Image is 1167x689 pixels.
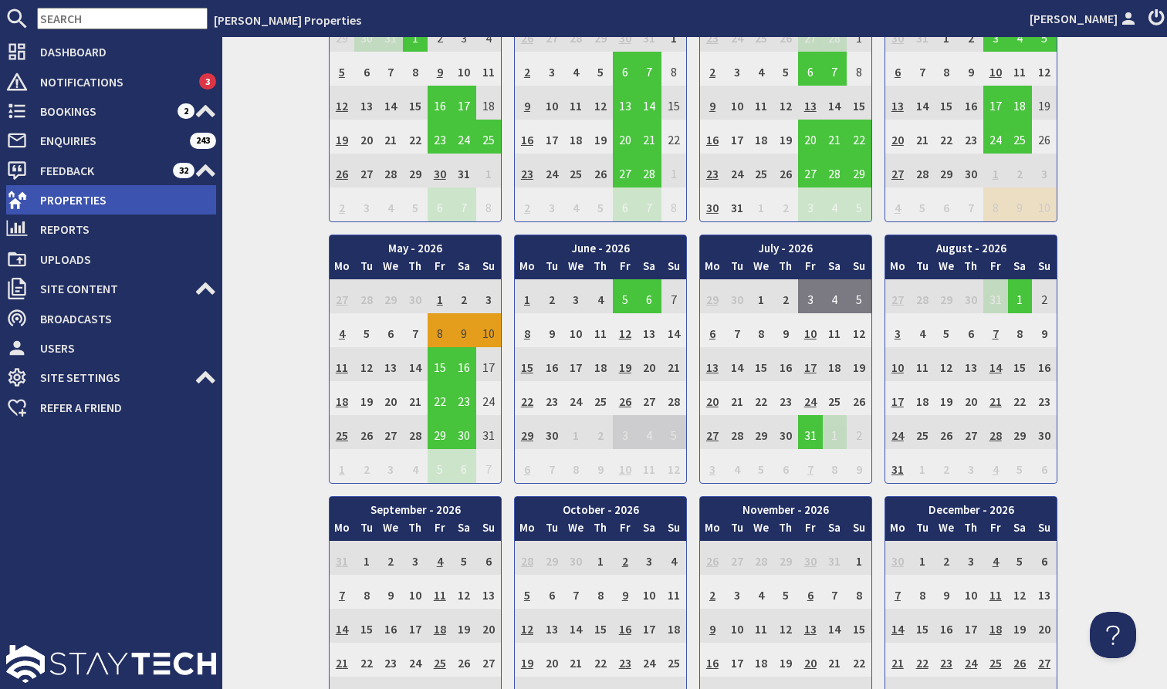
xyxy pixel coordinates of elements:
td: 9 [428,52,452,86]
th: Sa [638,258,662,280]
td: 10 [983,52,1008,86]
th: Sa [1008,258,1033,280]
span: Broadcasts [28,306,216,331]
td: 24 [540,154,564,187]
td: 17 [476,347,501,381]
th: Th [773,258,798,280]
a: Feedback 32 [6,158,216,183]
td: 19 [354,381,379,415]
td: 7 [959,187,983,221]
td: 12 [1032,52,1057,86]
th: Tu [910,258,935,280]
td: 6 [934,187,959,221]
td: 29 [934,279,959,313]
td: 24 [476,381,501,415]
a: Users [6,336,216,360]
td: 8 [934,52,959,86]
td: 4 [885,187,910,221]
td: 5 [354,313,379,347]
td: 12 [588,86,613,120]
a: Reports [6,217,216,241]
th: Su [1032,258,1057,280]
td: 2 [1032,279,1057,313]
span: Users [28,336,216,360]
td: 18 [823,347,847,381]
th: Fr [983,258,1008,280]
td: 3 [1032,154,1057,187]
td: 29 [700,279,725,313]
td: 27 [885,279,910,313]
td: 13 [959,347,983,381]
td: 11 [749,86,773,120]
td: 9 [1008,187,1033,221]
td: 19 [847,347,871,381]
td: 2 [773,279,798,313]
td: 24 [452,120,477,154]
span: Reports [28,217,216,241]
td: 20 [885,120,910,154]
td: 16 [540,347,564,381]
td: 6 [613,187,638,221]
span: Refer a Friend [28,395,216,420]
td: 25 [563,154,588,187]
td: 21 [638,120,662,154]
td: 7 [638,187,662,221]
td: 26 [773,154,798,187]
span: Properties [28,187,216,212]
td: 21 [823,120,847,154]
td: 10 [725,86,749,120]
td: 6 [638,279,662,313]
td: 3 [476,279,501,313]
td: 4 [910,313,935,347]
th: Mo [700,258,725,280]
td: 16 [959,86,983,120]
td: 6 [613,52,638,86]
th: Mo [515,258,540,280]
td: 1 [983,154,1008,187]
td: 15 [403,86,428,120]
td: 8 [983,187,1008,221]
td: 2 [700,52,725,86]
td: 13 [885,86,910,120]
td: 8 [1008,313,1033,347]
td: 16 [515,120,540,154]
td: 9 [1032,313,1057,347]
td: 15 [847,86,871,120]
td: 3 [540,187,564,221]
td: 31 [983,279,1008,313]
span: 2 [178,103,194,119]
td: 8 [661,187,686,221]
td: 13 [638,313,662,347]
td: 12 [613,313,638,347]
td: 14 [910,86,935,120]
td: 21 [661,347,686,381]
td: 19 [613,347,638,381]
td: 14 [823,86,847,120]
span: Dashboard [28,39,216,64]
td: 2 [1008,154,1033,187]
td: 6 [700,313,725,347]
td: 30 [959,154,983,187]
td: 30 [700,187,725,221]
td: 10 [540,86,564,120]
td: 6 [378,313,403,347]
td: 3 [798,187,823,221]
td: 26 [588,154,613,187]
td: 5 [588,52,613,86]
td: 13 [700,347,725,381]
td: 12 [354,347,379,381]
td: 5 [613,279,638,313]
th: June - 2026 [515,235,686,258]
td: 4 [563,187,588,221]
td: 22 [847,120,871,154]
td: 31 [452,154,477,187]
th: Fr [798,258,823,280]
td: 7 [910,52,935,86]
a: [PERSON_NAME] Properties [214,12,361,28]
td: 29 [378,279,403,313]
td: 14 [403,347,428,381]
td: 23 [515,154,540,187]
td: 7 [378,52,403,86]
th: Su [847,258,871,280]
td: 17 [983,86,1008,120]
